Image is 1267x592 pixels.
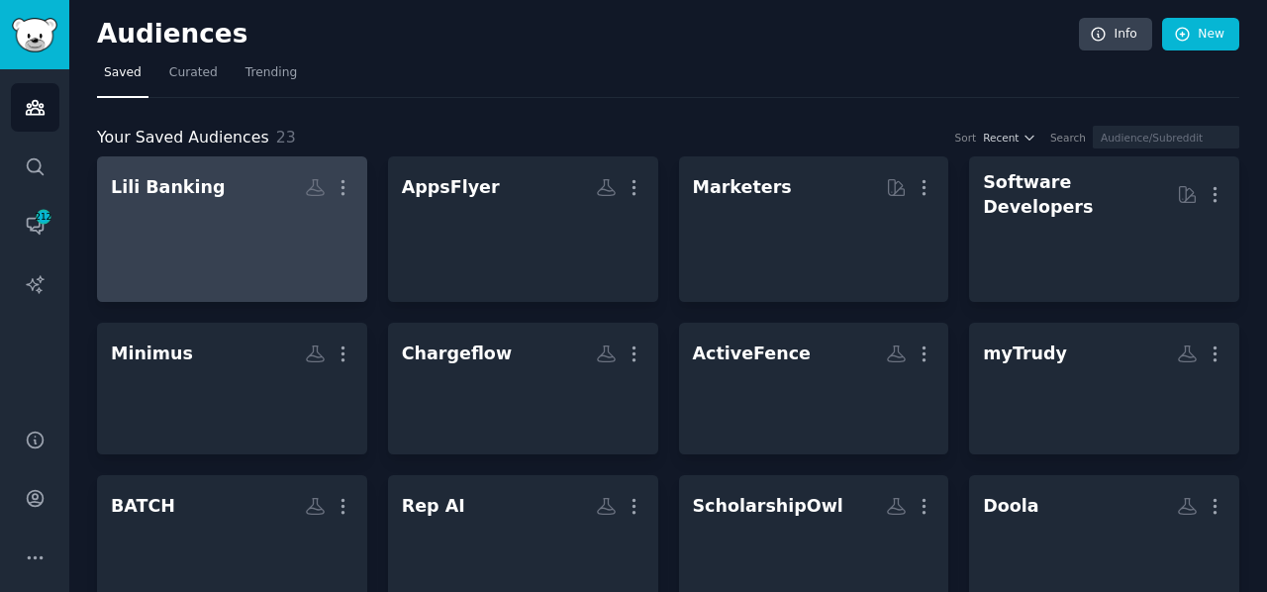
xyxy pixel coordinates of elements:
[402,342,512,366] div: Chargeflow
[388,323,658,454] a: Chargeflow
[97,156,367,302] a: Lili Banking
[402,175,500,200] div: AppsFlyer
[111,494,175,519] div: BATCH
[97,323,367,454] a: Minimus
[35,210,52,224] span: 212
[955,131,977,145] div: Sort
[1079,18,1152,51] a: Info
[239,57,304,98] a: Trending
[693,175,792,200] div: Marketers
[983,494,1038,519] div: Doola
[111,342,193,366] div: Minimus
[276,128,296,147] span: 23
[983,170,1177,219] div: Software Developers
[1162,18,1239,51] a: New
[1050,131,1086,145] div: Search
[969,323,1239,454] a: myTrudy
[111,175,225,200] div: Lili Banking
[983,342,1067,366] div: myTrudy
[969,156,1239,302] a: Software Developers
[97,126,269,150] span: Your Saved Audiences
[402,494,465,519] div: Rep AI
[169,64,218,82] span: Curated
[679,323,949,454] a: ActiveFence
[679,156,949,302] a: Marketers
[693,342,811,366] div: ActiveFence
[245,64,297,82] span: Trending
[12,18,57,52] img: GummySearch logo
[693,494,843,519] div: ScholarshipOwl
[388,156,658,302] a: AppsFlyer
[983,131,1019,145] span: Recent
[983,131,1036,145] button: Recent
[97,19,1079,50] h2: Audiences
[97,57,148,98] a: Saved
[1093,126,1239,148] input: Audience/Subreddit
[162,57,225,98] a: Curated
[11,201,59,249] a: 212
[104,64,142,82] span: Saved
